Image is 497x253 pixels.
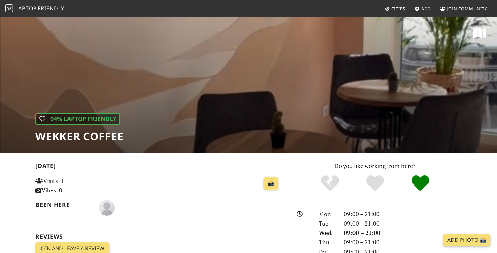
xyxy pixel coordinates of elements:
a: LaptopFriendly LaptopFriendly [5,3,64,14]
a: Join Community [438,3,490,14]
span: Join Community [447,6,487,12]
div: Mon [315,209,340,219]
a: Cities [382,3,408,14]
a: Add Photo 📸 [443,234,490,246]
span: Friendly [38,5,64,12]
div: 09:00 – 21:00 [340,209,465,219]
div: Wed [315,228,340,238]
div: | 94% Laptop Friendly [35,113,120,125]
span: Rinalex [99,203,115,211]
div: Tue [315,219,340,228]
span: Laptop [15,5,37,12]
h2: Been here [35,201,91,208]
span: Add [421,6,431,12]
h1: Wekker Coffee [35,130,124,142]
h2: [DATE] [35,163,281,172]
div: 09:00 – 21:00 [340,238,465,247]
div: Definitely! [398,174,443,192]
a: 📸 [264,177,278,190]
h2: Reviews [35,233,281,240]
div: No [307,174,353,192]
div: Thu [315,238,340,247]
div: 09:00 – 21:00 [340,219,465,228]
img: blank-535327c66bd565773addf3077783bbfce4b00ec00e9fd257753287c682c7fa38.png [99,200,115,216]
div: 09:00 – 21:00 [340,228,465,238]
p: Do you like working from here? [289,161,461,171]
a: Add [412,3,434,14]
div: Yes [352,174,398,192]
img: LaptopFriendly [5,4,13,12]
p: Visits: 1 Vibes: 0 [35,176,112,195]
span: Cities [391,6,405,12]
